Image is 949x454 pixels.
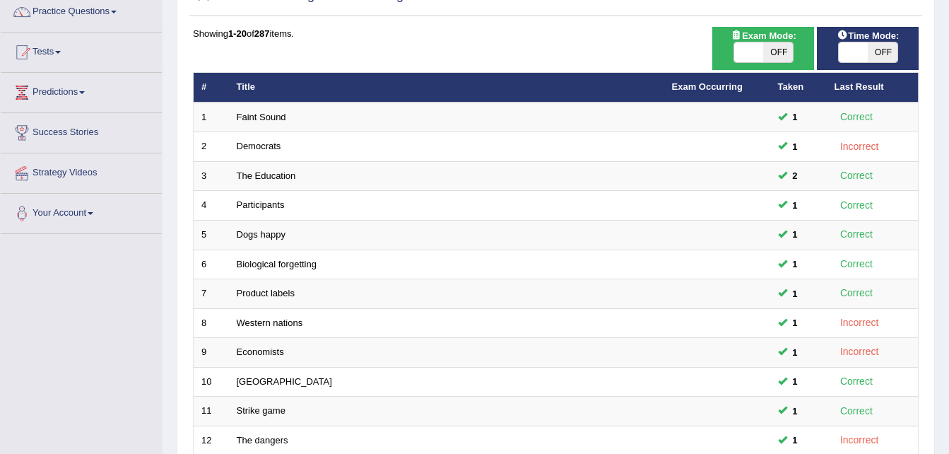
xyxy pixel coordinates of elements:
[787,257,803,272] span: You can still take this question
[1,73,162,108] a: Predictions
[229,73,664,103] th: Title
[237,229,285,240] a: Dogs happy
[194,367,229,397] td: 10
[787,345,803,360] span: You can still take this question
[787,404,803,419] span: You can still take this question
[835,285,879,301] div: Correct
[770,73,827,103] th: Taken
[237,376,332,387] a: [GEOGRAPHIC_DATA]
[1,33,162,68] a: Tests
[835,315,885,331] div: Incorrect
[237,141,281,151] a: Democrats
[194,132,229,162] td: 2
[835,168,879,184] div: Correct
[835,139,885,155] div: Incorrect
[194,103,229,132] td: 1
[868,42,897,62] span: OFF
[835,197,879,214] div: Correct
[194,250,229,279] td: 6
[194,308,229,338] td: 8
[787,433,803,448] span: You can still take this question
[194,191,229,221] td: 4
[1,194,162,229] a: Your Account
[763,42,793,62] span: OFF
[237,259,317,269] a: Biological forgetting
[237,405,285,416] a: Strike game
[787,374,803,389] span: You can still take this question
[835,256,879,272] div: Correct
[787,198,803,213] span: You can still take this question
[237,288,295,298] a: Product labels
[835,403,879,419] div: Correct
[237,170,296,181] a: The Education
[237,112,286,122] a: Faint Sound
[254,28,270,39] b: 287
[194,397,229,426] td: 11
[194,221,229,250] td: 5
[228,28,247,39] b: 1-20
[1,113,162,149] a: Success Stories
[787,110,803,124] span: You can still take this question
[835,373,879,390] div: Correct
[835,344,885,360] div: Incorrect
[787,227,803,242] span: You can still take this question
[725,28,801,43] span: Exam Mode:
[237,347,284,357] a: Economists
[712,27,814,70] div: Show exams occurring in exams
[1,153,162,189] a: Strategy Videos
[835,226,879,243] div: Correct
[831,28,904,43] span: Time Mode:
[787,139,803,154] span: You can still take this question
[194,279,229,309] td: 7
[827,73,919,103] th: Last Result
[237,318,303,328] a: Western nations
[672,81,743,92] a: Exam Occurring
[237,435,288,446] a: The dangers
[835,109,879,125] div: Correct
[194,338,229,368] td: 9
[787,315,803,330] span: You can still take this question
[835,432,885,448] div: Incorrect
[194,161,229,191] td: 3
[787,286,803,301] span: You can still take this question
[237,199,285,210] a: Participants
[787,168,803,183] span: You can still take this question
[193,27,919,40] div: Showing of items.
[194,73,229,103] th: #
